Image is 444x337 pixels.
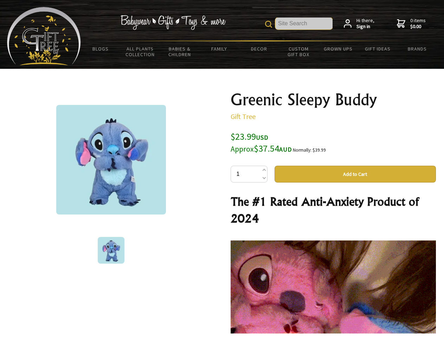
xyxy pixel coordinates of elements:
[231,144,254,154] small: Approx
[256,133,268,141] span: USD
[397,18,426,30] a: 0 items$0.00
[231,194,419,225] strong: The #1 Rated Anti-Anxiety Product of 2024
[356,24,374,30] strong: Sign in
[275,18,333,29] input: Site Search
[275,166,436,183] button: Add to Cart
[356,18,374,30] span: Hi there,
[56,105,166,214] img: Greenic Sleepy Buddy
[81,41,121,56] a: BLOGS
[239,41,279,56] a: Decor
[231,112,256,121] a: Gift Tree
[279,41,318,62] a: Custom Gift Box
[120,15,226,30] img: Babywear - Gifts - Toys & more
[279,145,292,153] span: AUD
[7,7,81,65] img: Babyware - Gifts - Toys and more...
[358,41,398,56] a: Gift Ideas
[265,21,272,28] img: product search
[121,41,160,62] a: All Plants Collection
[293,147,326,153] small: Normally: $39.99
[200,41,239,56] a: Family
[231,91,436,108] h1: Greenic Sleepy Buddy
[98,237,124,264] img: Greenic Sleepy Buddy
[410,17,426,30] span: 0 items
[160,41,200,62] a: Babies & Children
[318,41,358,56] a: Grown Ups
[231,131,292,154] span: $23.99 $37.54
[398,41,437,56] a: Brands
[344,18,374,30] a: Hi there,Sign in
[410,24,426,30] strong: $0.00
